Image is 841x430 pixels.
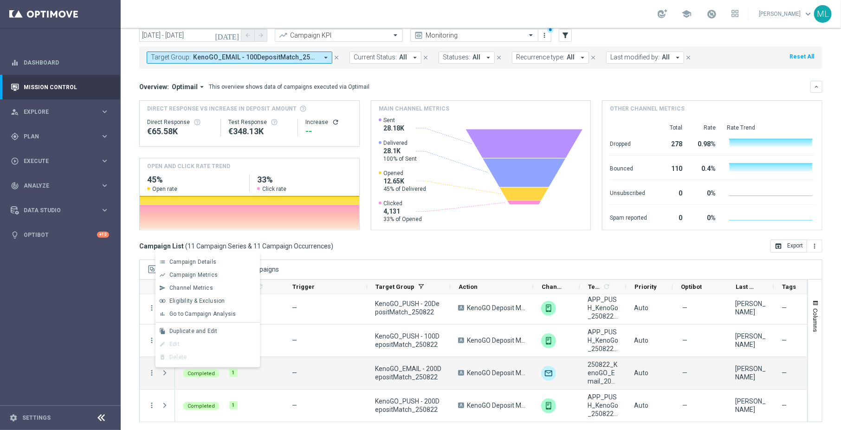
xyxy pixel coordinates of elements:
div: equalizer Dashboard [10,59,110,66]
button: lightbulb Optibot +10 [10,231,110,239]
span: Current Status: [354,53,397,61]
div: 0 [658,209,682,224]
span: APP_PUSH_KenoGo_250822_MatchDeposit20 [588,295,618,320]
span: Channel Metrics [169,285,213,291]
i: arrow_drop_down [578,53,587,62]
i: keyboard_arrow_right [100,181,109,190]
i: track_changes [11,182,19,190]
div: 1 [229,369,238,377]
button: file_copy Duplicate and Edit [155,325,260,338]
i: keyboard_arrow_right [100,107,109,116]
i: open_in_browser [775,242,782,250]
div: ML [814,5,832,23]
span: Auto [634,369,648,377]
i: join_inner [159,298,166,304]
i: more_vert [148,369,156,377]
div: €348,132 [228,126,290,137]
button: Current Status: All arrow_drop_down [349,52,421,64]
button: more_vert [148,401,156,410]
span: Eligibility & Exclusion [169,298,225,304]
span: A [458,305,464,311]
span: Go to Campaign Analysis [169,311,236,317]
i: lightbulb [11,231,19,239]
span: A [458,370,464,376]
div: OptiMobile Push [541,398,556,413]
i: close [685,54,692,61]
span: Plan [24,134,100,139]
div: 0.4% [693,160,716,175]
i: arrow_drop_down [322,53,330,62]
button: Reset All [789,52,815,62]
span: Recurrence type: [516,53,564,61]
span: — [782,401,787,410]
div: Rate Trend [727,124,815,131]
button: close [684,52,692,63]
i: bar_chart [159,311,166,317]
h4: OPEN AND CLICK RATE TREND [147,162,230,170]
i: send [159,285,166,291]
span: — [292,402,297,409]
span: Execute [24,158,100,164]
i: close [333,54,340,61]
button: Last modified by: All arrow_drop_down [606,52,684,64]
div: Mission Control [11,75,109,99]
div: Data Studio keyboard_arrow_right [10,207,110,214]
button: gps_fixed Plan keyboard_arrow_right [10,133,110,140]
span: KenoGO_PUSH - 200DepositMatch_250822 [375,397,442,414]
button: send Channel Metrics [155,281,260,294]
div: Maria Lopez Boras [735,332,766,349]
span: — [682,336,687,345]
span: 12.65K [384,177,427,185]
i: keyboard_arrow_down [813,84,820,90]
div: Dropped [610,136,647,150]
span: — [292,304,297,312]
i: arrow_drop_down [484,53,492,62]
span: Tags [782,283,796,290]
a: Settings [22,415,51,421]
span: APP_PUSH_KenoGo_250822_MatchDeposit200 [588,393,618,418]
i: keyboard_arrow_right [100,156,109,165]
ng-select: Monitoring [410,29,538,42]
span: KenoGO_PUSH - 100DepositMatch_250822 [375,332,442,349]
span: Calculate column [602,281,610,292]
div: €65,577 [147,126,213,137]
button: join_inner Eligibility & Exclusion [155,294,260,307]
span: KenoGO Deposit Match [467,336,525,345]
span: KenoGO Deposit Match [467,401,525,410]
span: KenoGO_EMAIL - 200DepositMatch_250822 [375,365,442,381]
span: All [567,53,575,61]
i: arrow_drop_down [411,53,419,62]
div: Plan [11,132,100,141]
span: 28.1K [384,147,417,155]
a: [PERSON_NAME]keyboard_arrow_down [758,7,814,21]
img: OptiMobile Push [541,333,556,348]
button: person_search Explore keyboard_arrow_right [10,108,110,116]
span: Click rate [262,185,286,193]
span: KenoGO_PUSH - 20DepositMatch_250822 [375,300,442,316]
div: There are unsaved changes [547,26,554,33]
div: Maria Lopez Boras [735,300,766,316]
div: 0.98% [693,136,716,150]
img: OptiMobile Push [541,301,556,316]
span: KenoGO Deposit Match [467,369,525,377]
span: Target Group [375,283,414,290]
div: This overview shows data of campaigns executed via Optimail [209,83,369,91]
span: school [681,9,692,19]
i: play_circle_outline [11,157,19,165]
button: more_vert [148,304,156,312]
span: Sent [384,117,405,124]
span: — [782,369,787,377]
span: Channel [542,283,564,290]
button: track_changes Analyze keyboard_arrow_right [10,182,110,189]
span: — [292,369,297,377]
span: 100% of Sent [384,155,417,163]
i: filter_alt [561,31,569,39]
i: more_vert [148,336,156,345]
span: Completed [188,371,215,377]
span: 250822_KenoGO_Email_200DepositMatch [588,360,618,385]
span: — [782,304,787,312]
span: ) [331,242,333,250]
